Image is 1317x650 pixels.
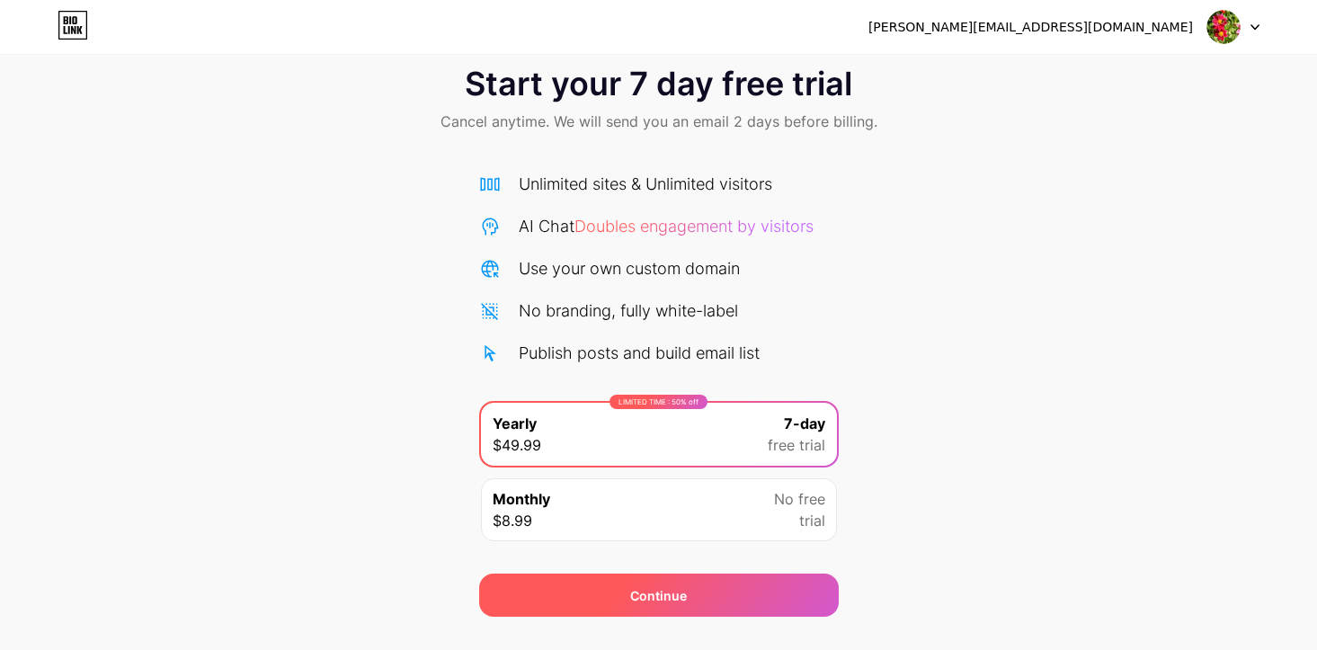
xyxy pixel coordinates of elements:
[784,413,825,434] span: 7-day
[768,434,825,456] span: free trial
[493,488,550,510] span: Monthly
[465,66,852,102] span: Start your 7 day free trial
[519,298,738,323] div: No branding, fully white-label
[519,341,760,365] div: Publish posts and build email list
[610,395,707,409] div: LIMITED TIME : 50% off
[519,256,740,280] div: Use your own custom domain
[630,586,687,605] div: Continue
[440,111,877,132] span: Cancel anytime. We will send you an email 2 days before billing.
[574,217,814,236] span: Doubles engagement by visitors
[493,510,532,531] span: $8.99
[1206,10,1241,44] img: hrishika55
[799,510,825,531] span: trial
[493,413,537,434] span: Yearly
[868,18,1193,37] div: [PERSON_NAME][EMAIL_ADDRESS][DOMAIN_NAME]
[774,488,825,510] span: No free
[519,172,772,196] div: Unlimited sites & Unlimited visitors
[519,214,814,238] div: AI Chat
[493,434,541,456] span: $49.99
